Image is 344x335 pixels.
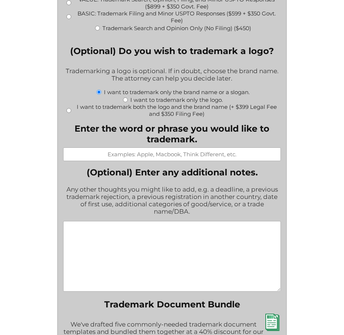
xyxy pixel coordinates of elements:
[130,96,223,103] label: I want to trademark only the logo.
[63,167,280,178] label: (Optional) Enter any additional notes.
[104,89,250,96] label: I want to trademark only the brand name or a slogan.
[102,25,251,32] label: Trademark Search and Opinion Only (No Filing) ($450)
[74,103,279,117] label: I want to trademark both the logo and the brand name (+ $399 Legal Fee and $350 Filing Fee)
[63,147,280,161] input: Examples: Apple, Macbook, Think Different, etc.
[63,123,280,145] label: Enter the word or phrase you would like to trademark.
[63,181,280,221] div: Any other thoughts you might like to add, e.g. a deadline, a previous trademark rejection, a prev...
[63,63,280,88] div: Trademarking a logo is optional. If in doubt, choose the brand name. The attorney can help you de...
[264,314,281,331] img: Trademark Document Bundle
[70,46,274,56] legend: (Optional) Do you wish to trademark a logo?
[104,299,240,310] legend: Trademark Document Bundle
[74,10,279,24] label: BASIC: Trademark Filing and Minor USPTO Responses ($599 + $350 Govt. Fee)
